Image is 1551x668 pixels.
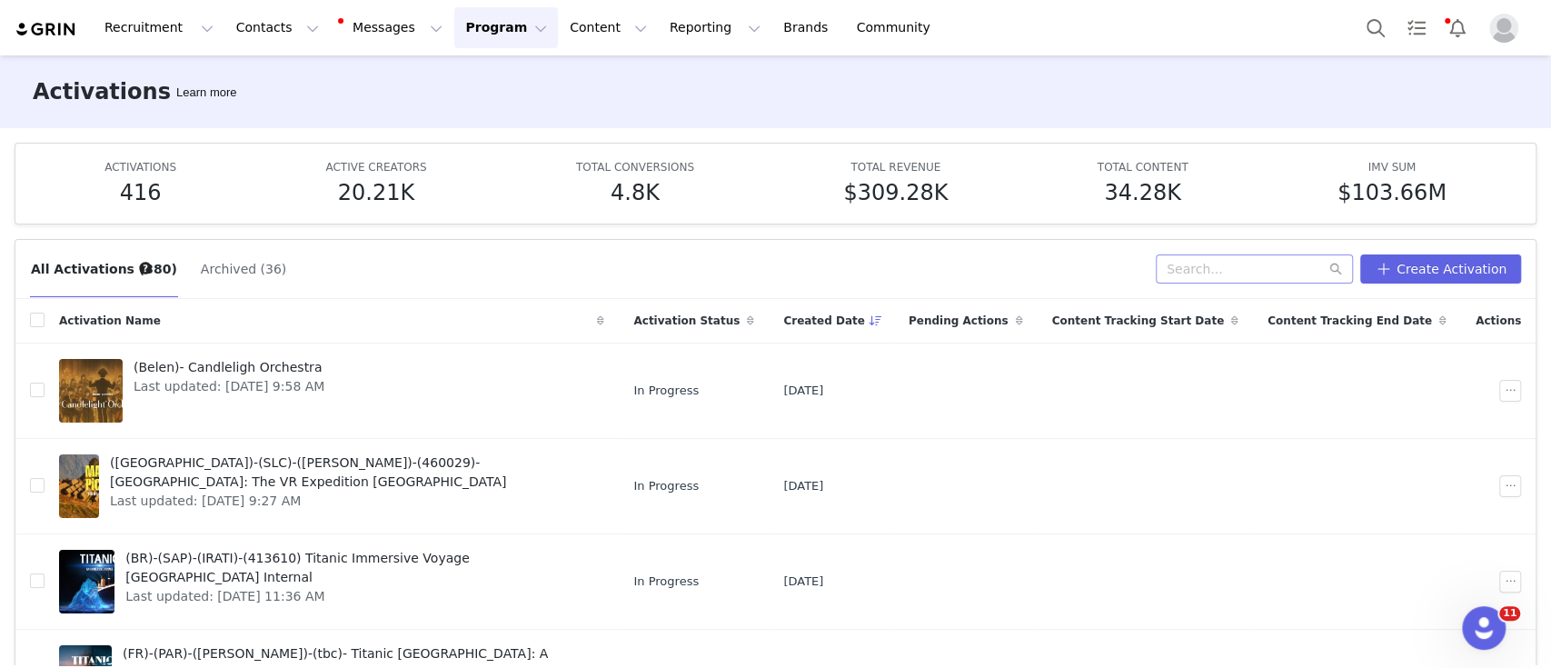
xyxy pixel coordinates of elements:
[633,382,699,400] span: In Progress
[1367,161,1416,174] span: IMV SUM
[173,84,240,102] div: Tooltip anchor
[1329,263,1342,275] i: icon: search
[1356,7,1396,48] button: Search
[225,7,330,48] button: Contacts
[850,161,940,174] span: TOTAL REVENUE
[15,21,78,38] img: grin logo
[94,7,224,48] button: Recruitment
[59,313,161,329] span: Activation Name
[1397,7,1437,48] a: Tasks
[772,7,844,48] a: Brands
[1461,302,1536,340] div: Actions
[110,454,593,492] span: ([GEOGRAPHIC_DATA])-(SLC)-([PERSON_NAME])-(460029)- [GEOGRAPHIC_DATA]: The VR Expedition [GEOGRAP...
[783,313,865,329] span: Created Date
[633,477,699,495] span: In Progress
[1104,176,1180,209] h5: 34.28K
[134,358,324,377] span: (Belen)- Candleligh Orchestra
[125,587,593,606] span: Last updated: [DATE] 11:36 AM
[200,254,287,284] button: Archived (36)
[846,7,949,48] a: Community
[59,450,604,523] a: ([GEOGRAPHIC_DATA])-(SLC)-([PERSON_NAME])-(460029)- [GEOGRAPHIC_DATA]: The VR Expedition [GEOGRAP...
[559,7,658,48] button: Content
[110,492,593,511] span: Last updated: [DATE] 9:27 AM
[59,545,604,618] a: (BR)-(SAP)-(IRATI)-(413610) Titanic Immersive Voyage [GEOGRAPHIC_DATA] InternalLast updated: [DAT...
[783,382,823,400] span: [DATE]
[633,313,740,329] span: Activation Status
[1098,161,1188,174] span: TOTAL CONTENT
[1478,14,1536,43] button: Profile
[454,7,558,48] button: Program
[1051,313,1224,329] span: Content Tracking Start Date
[1337,176,1447,209] h5: $103.66M
[125,549,593,587] span: (BR)-(SAP)-(IRATI)-(413610) Titanic Immersive Voyage [GEOGRAPHIC_DATA] Internal
[59,354,604,427] a: (Belen)- Candleligh OrchestraLast updated: [DATE] 9:58 AM
[659,7,771,48] button: Reporting
[633,573,699,591] span: In Progress
[104,161,176,174] span: ACTIVATIONS
[1489,14,1518,43] img: placeholder-profile.jpg
[30,254,178,284] button: All Activations (380)
[331,7,453,48] button: Messages
[1437,7,1477,48] button: Notifications
[1156,254,1353,284] input: Search...
[120,176,162,209] h5: 416
[576,161,694,174] span: TOTAL CONVERSIONS
[611,176,660,209] h5: 4.8K
[134,377,324,396] span: Last updated: [DATE] 9:58 AM
[33,75,171,108] h3: Activations
[1462,606,1506,650] iframe: Intercom live chat
[843,176,948,209] h5: $309.28K
[783,573,823,591] span: [DATE]
[1268,313,1432,329] span: Content Tracking End Date
[1360,254,1521,284] button: Create Activation
[325,161,426,174] span: ACTIVE CREATORS
[137,260,154,276] div: Tooltip anchor
[1499,606,1520,621] span: 11
[338,176,414,209] h5: 20.21K
[783,477,823,495] span: [DATE]
[909,313,1009,329] span: Pending Actions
